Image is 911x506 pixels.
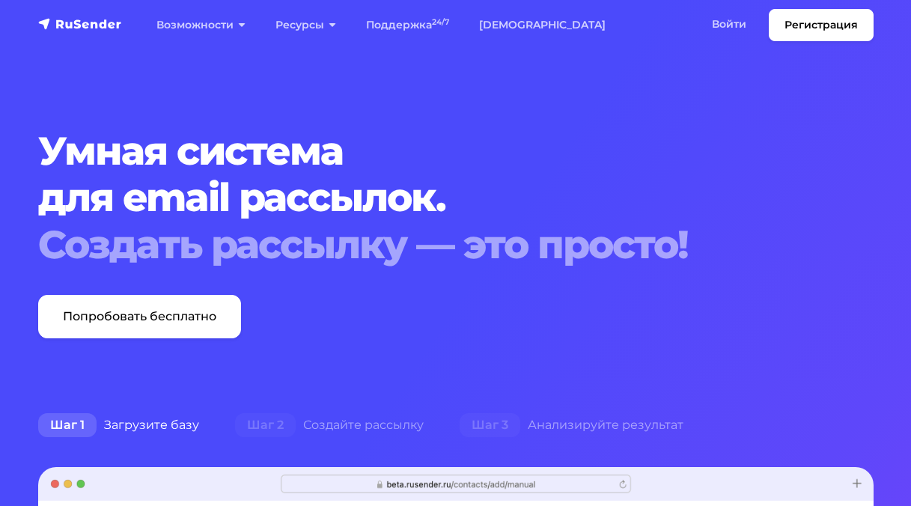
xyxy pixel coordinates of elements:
[464,10,621,40] a: [DEMOGRAPHIC_DATA]
[769,9,874,41] a: Регистрация
[442,410,701,440] div: Анализируйте результат
[432,17,449,27] sup: 24/7
[460,413,520,437] span: Шаг 3
[38,413,97,437] span: Шаг 1
[141,10,260,40] a: Возможности
[217,410,442,440] div: Создайте рассылку
[38,295,241,338] a: Попробовать бесплатно
[38,222,874,268] div: Создать рассылку — это просто!
[235,413,296,437] span: Шаг 2
[20,410,217,440] div: Загрузите базу
[351,10,464,40] a: Поддержка24/7
[38,128,874,268] h1: Умная система для email рассылок.
[38,16,122,31] img: RuSender
[697,9,761,40] a: Войти
[260,10,351,40] a: Ресурсы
